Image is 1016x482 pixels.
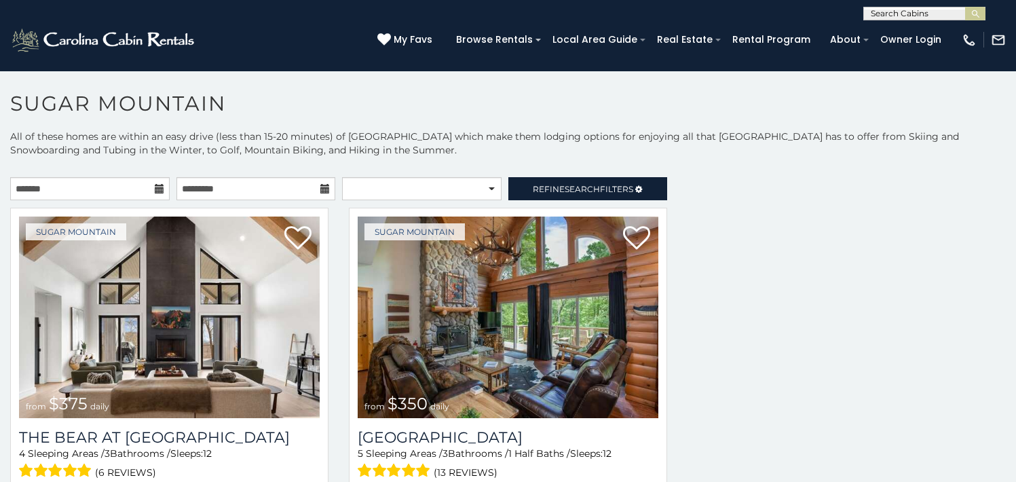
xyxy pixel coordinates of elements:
[90,401,109,411] span: daily
[19,217,320,418] img: 1714387646_thumbnail.jpeg
[26,401,46,411] span: from
[358,447,363,460] span: 5
[19,217,320,418] a: from $375 daily
[358,217,658,418] img: 1714398141_thumbnail.jpeg
[449,29,540,50] a: Browse Rentals
[508,177,668,200] a: RefineSearchFilters
[823,29,867,50] a: About
[49,394,88,413] span: $375
[991,33,1006,48] img: mail-regular-white.png
[358,447,658,481] div: Sleeping Areas / Bathrooms / Sleeps:
[105,447,110,460] span: 3
[726,29,817,50] a: Rental Program
[19,428,320,447] h3: The Bear At Sugar Mountain
[623,225,650,253] a: Add to favorites
[19,447,320,481] div: Sleeping Areas / Bathrooms / Sleeps:
[364,401,385,411] span: from
[533,184,633,194] span: Refine Filters
[962,33,977,48] img: phone-regular-white.png
[19,447,25,460] span: 4
[95,464,156,481] span: (6 reviews)
[650,29,719,50] a: Real Estate
[377,33,436,48] a: My Favs
[358,428,658,447] a: [GEOGRAPHIC_DATA]
[508,447,570,460] span: 1 Half Baths /
[873,29,948,50] a: Owner Login
[546,29,644,50] a: Local Area Guide
[603,447,612,460] span: 12
[565,184,600,194] span: Search
[434,464,497,481] span: (13 reviews)
[203,447,212,460] span: 12
[26,223,126,240] a: Sugar Mountain
[388,394,428,413] span: $350
[358,428,658,447] h3: Grouse Moor Lodge
[19,428,320,447] a: The Bear At [GEOGRAPHIC_DATA]
[430,401,449,411] span: daily
[284,225,312,253] a: Add to favorites
[394,33,432,47] span: My Favs
[364,223,465,240] a: Sugar Mountain
[443,447,448,460] span: 3
[358,217,658,418] a: from $350 daily
[10,26,198,54] img: White-1-2.png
